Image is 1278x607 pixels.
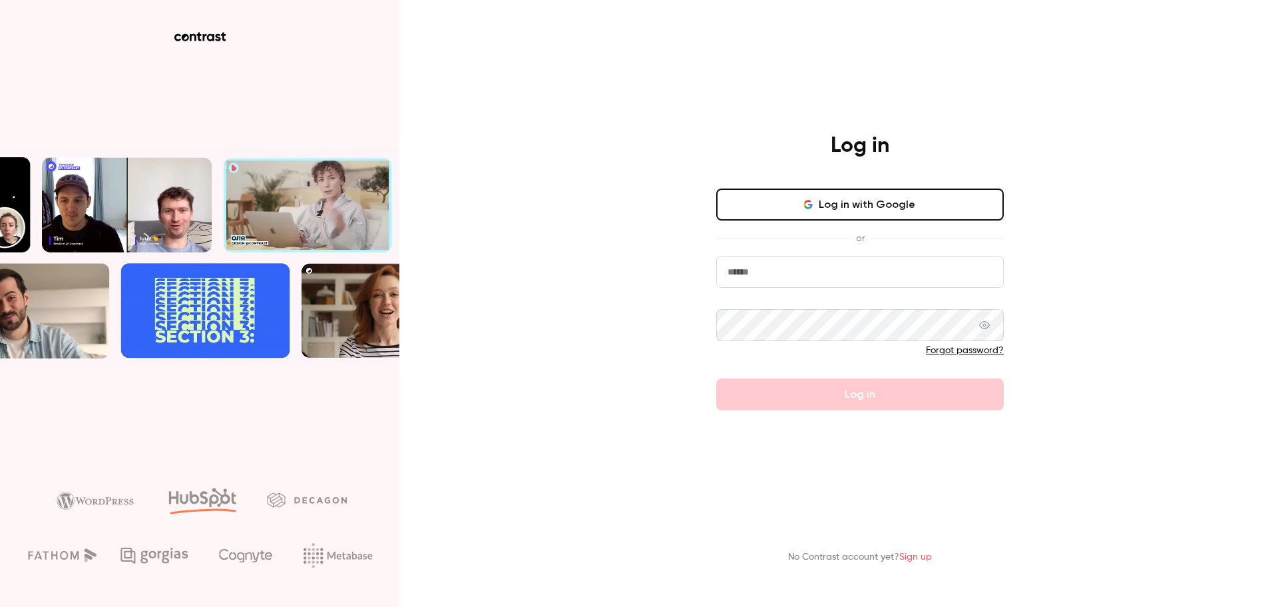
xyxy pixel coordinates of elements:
a: Forgot password? [926,346,1004,355]
p: No Contrast account yet? [788,550,932,564]
a: Sign up [899,552,932,562]
span: or [849,231,871,245]
button: Log in with Google [716,189,1004,221]
h4: Log in [831,133,889,159]
img: decagon [267,492,347,507]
